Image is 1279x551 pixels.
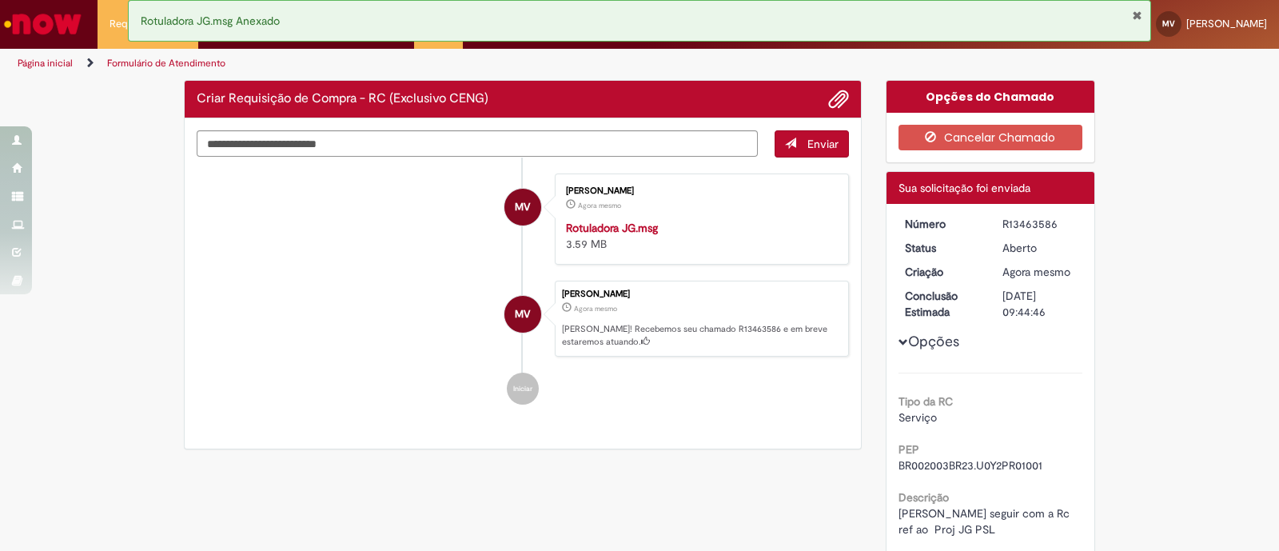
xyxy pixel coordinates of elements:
[504,189,541,226] div: Maria Isaura De Paula Valim
[898,125,1083,150] button: Cancelar Chamado
[1162,18,1175,29] span: MV
[12,49,841,78] ul: Trilhas de página
[898,181,1030,195] span: Sua solicitação foi enviada
[515,295,530,333] span: MV
[566,186,832,196] div: [PERSON_NAME]
[1002,216,1077,232] div: R13463586
[893,264,991,280] dt: Criação
[898,506,1073,537] span: [PERSON_NAME] seguir com a Rc ref ao Proj JG PSL
[893,240,991,256] dt: Status
[197,92,488,106] h2: Criar Requisição de Compra - RC (Exclusivo CENG) Histórico de tíquete
[578,201,621,210] time: 29/08/2025 16:44:40
[1002,264,1077,280] div: 29/08/2025 16:44:43
[1002,240,1077,256] div: Aberto
[504,296,541,333] div: Maria Isaura De Paula Valim
[898,442,919,457] b: PEP
[110,16,165,32] span: Requisições
[828,89,849,110] button: Adicionar anexos
[893,288,991,320] dt: Conclusão Estimada
[1002,265,1070,279] time: 29/08/2025 16:44:43
[141,14,280,28] span: Rotuladora JG.msg Anexado
[775,130,849,158] button: Enviar
[574,304,617,313] span: Agora mesmo
[562,323,840,348] p: [PERSON_NAME]! Recebemos seu chamado R13463586 e em breve estaremos atuando.
[566,220,832,252] div: 3.59 MB
[574,304,617,313] time: 29/08/2025 16:44:43
[2,8,84,40] img: ServiceNow
[515,188,530,226] span: MV
[1132,9,1142,22] button: Fechar Notificação
[197,130,758,158] textarea: Digite sua mensagem aqui...
[578,201,621,210] span: Agora mesmo
[898,410,937,425] span: Serviço
[562,289,840,299] div: [PERSON_NAME]
[893,216,991,232] dt: Número
[197,158,849,421] ul: Histórico de tíquete
[1002,265,1070,279] span: Agora mesmo
[887,81,1095,113] div: Opções do Chamado
[566,221,658,235] a: Rotuladora JG.msg
[197,281,849,357] li: Maria Isaura De Paula Valim
[898,394,953,409] b: Tipo da RC
[898,458,1042,473] span: BR002003BR23.U0Y2PR01001
[107,57,225,70] a: Formulário de Atendimento
[898,490,949,505] b: Descrição
[1186,17,1267,30] span: [PERSON_NAME]
[1002,288,1077,320] div: [DATE] 09:44:46
[807,137,839,151] span: Enviar
[18,57,73,70] a: Página inicial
